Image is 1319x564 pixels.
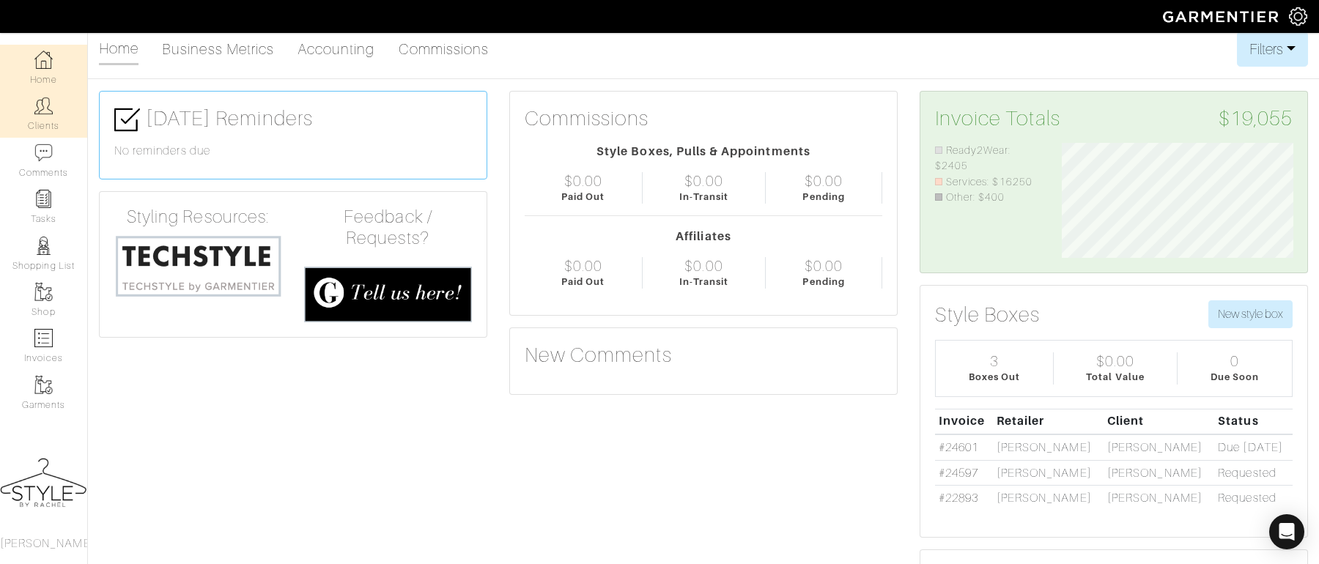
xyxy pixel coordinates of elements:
img: dashboard-icon-dbcd8f5a0b271acd01030246c82b418ddd0df26cd7fceb0bd07c9910d44c42f6.png [34,51,53,69]
a: #24597 [939,467,978,480]
h3: Commissions [525,106,649,131]
li: Services: $16250 [935,174,1040,190]
td: [PERSON_NAME] [1104,434,1214,460]
a: Home [99,34,138,65]
img: garments-icon-b7da505a4dc4fd61783c78ac3ca0ef83fa9d6f193b1c9dc38574b1d14d53ca28.png [34,376,53,394]
img: stylists-icon-eb353228a002819b7ec25b43dbf5f0378dd9e0616d9560372ff212230b889e62.png [34,237,53,255]
td: Due [DATE] [1214,434,1292,460]
th: Retailer [993,409,1104,434]
h3: New Comments [525,343,882,368]
div: $0.00 [805,172,843,190]
h4: Styling Resources: [114,207,282,228]
li: Other: $400 [935,190,1040,206]
th: Client [1104,409,1214,434]
div: Paid Out [561,275,605,289]
a: #22893 [939,491,978,505]
th: Invoice [935,409,993,434]
div: Affiliates [525,228,882,245]
div: 3 [990,352,999,370]
td: [PERSON_NAME] [993,486,1104,511]
div: 0 [1230,352,1239,370]
div: Due Soon [1211,370,1259,384]
span: $19,055 [1219,106,1293,131]
div: $0.00 [684,257,723,275]
button: New style box [1208,300,1293,328]
div: Boxes Out [969,370,1020,384]
img: feedback_requests-3821251ac2bd56c73c230f3229a5b25d6eb027adea667894f41107c140538ee0.png [304,267,472,323]
div: $0.00 [805,257,843,275]
div: $0.00 [1096,352,1134,370]
td: Requested [1214,486,1292,511]
img: gear-icon-white-bd11855cb880d31180b6d7d6211b90ccbf57a29d726f0c71d8c61bd08dd39cc2.png [1289,7,1307,26]
td: Requested [1214,460,1292,486]
img: techstyle-93310999766a10050dc78ceb7f971a75838126fd19372ce40ba20cdf6a89b94b.png [114,234,282,298]
li: Ready2Wear: $2405 [935,143,1040,174]
h4: Feedback / Requests? [304,207,472,249]
button: Filters [1237,31,1308,67]
td: [PERSON_NAME] [1104,486,1214,511]
div: Open Intercom Messenger [1269,514,1304,549]
div: Style Boxes, Pulls & Appointments [525,143,882,160]
td: [PERSON_NAME] [993,460,1104,486]
img: comment-icon-a0a6a9ef722e966f86d9cbdc48e553b5cf19dbc54f86b18d962a5391bc8f6eb6.png [34,144,53,162]
img: reminder-icon-8004d30b9f0a5d33ae49ab947aed9ed385cf756f9e5892f1edd6e32f2345188e.png [34,190,53,208]
img: check-box-icon-36a4915ff3ba2bd8f6e4f29bc755bb66becd62c870f447fc0dd1365fcfddab58.png [114,107,140,133]
td: [PERSON_NAME] [993,434,1104,460]
td: [PERSON_NAME] [1104,460,1214,486]
div: $0.00 [684,172,723,190]
div: Total Value [1086,370,1145,384]
div: In-Transit [679,190,729,204]
h3: [DATE] Reminders [114,106,472,133]
h6: No reminders due [114,144,472,158]
div: $0.00 [564,172,602,190]
div: Paid Out [561,190,605,204]
a: Commissions [399,34,489,64]
h3: Invoice Totals [935,106,1293,131]
img: garments-icon-b7da505a4dc4fd61783c78ac3ca0ef83fa9d6f193b1c9dc38574b1d14d53ca28.png [34,283,53,301]
h3: Style Boxes [935,303,1041,327]
div: $0.00 [564,257,602,275]
img: clients-icon-6bae9207a08558b7cb47a8932f037763ab4055f8c8b6bfacd5dc20c3e0201464.png [34,97,53,115]
div: In-Transit [679,275,729,289]
a: Business Metrics [162,34,274,64]
img: garmentier-logo-header-white-b43fb05a5012e4ada735d5af1a66efaba907eab6374d6393d1fbf88cb4ef424d.png [1156,4,1289,29]
th: Status [1214,409,1292,434]
a: #24601 [939,441,978,454]
a: Accounting [298,34,375,64]
img: orders-icon-0abe47150d42831381b5fb84f609e132dff9fe21cb692f30cb5eec754e2cba89.png [34,329,53,347]
div: Pending [802,275,844,289]
div: Pending [802,190,844,204]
